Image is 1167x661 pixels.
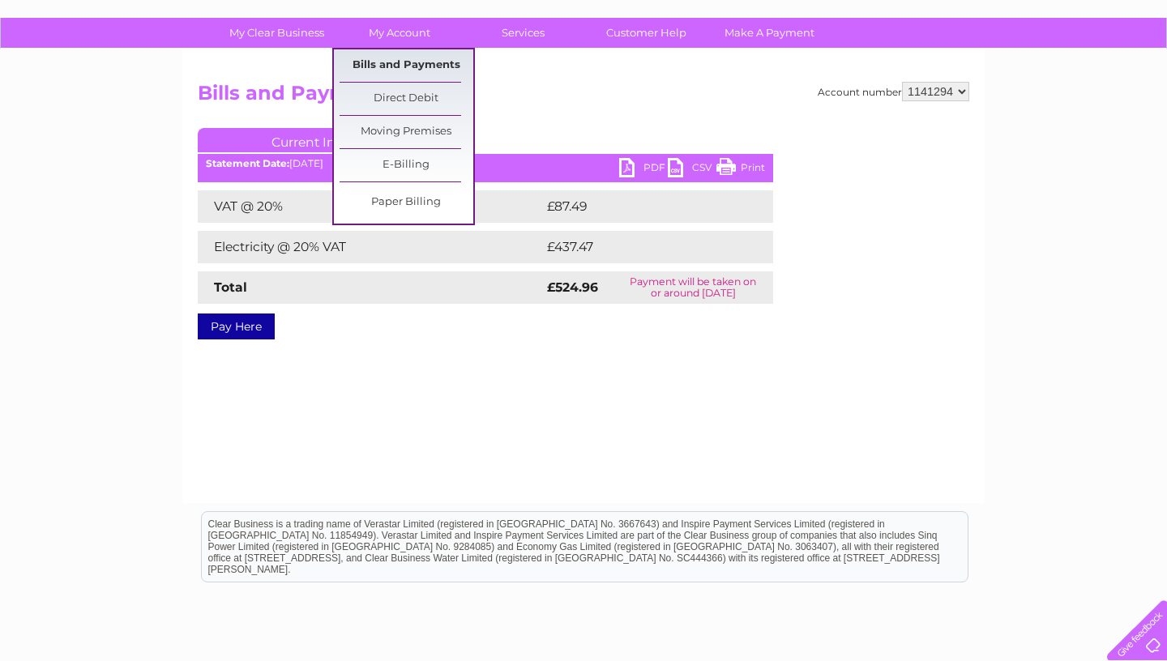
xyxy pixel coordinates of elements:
[198,128,441,152] a: Current Invoice
[968,69,1016,81] a: Telecoms
[716,158,765,181] a: Print
[198,231,543,263] td: Electricity @ 20% VAT
[198,190,543,223] td: VAT @ 20%
[1114,69,1152,81] a: Log out
[333,18,467,48] a: My Account
[922,69,958,81] a: Energy
[882,69,913,81] a: Water
[198,82,969,113] h2: Bills and Payments
[818,82,969,101] div: Account number
[41,42,123,92] img: logo.png
[543,190,740,223] td: £87.49
[202,9,968,79] div: Clear Business is a trading name of Verastar Limited (registered in [GEOGRAPHIC_DATA] No. 3667643...
[206,157,289,169] b: Statement Date:
[214,279,247,295] strong: Total
[198,313,275,339] a: Pay Here
[456,18,590,48] a: Services
[619,158,668,181] a: PDF
[340,149,473,181] a: E-Billing
[1026,69,1049,81] a: Blog
[547,279,598,295] strong: £524.96
[861,8,973,28] a: 0333 014 3131
[613,271,773,304] td: Payment will be taken on or around [DATE]
[210,18,344,48] a: My Clear Business
[703,18,836,48] a: Make A Payment
[579,18,713,48] a: Customer Help
[340,186,473,219] a: Paper Billing
[340,116,473,148] a: Moving Premises
[543,231,743,263] td: £437.47
[340,49,473,82] a: Bills and Payments
[668,158,716,181] a: CSV
[198,158,773,169] div: [DATE]
[340,83,473,115] a: Direct Debit
[1059,69,1099,81] a: Contact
